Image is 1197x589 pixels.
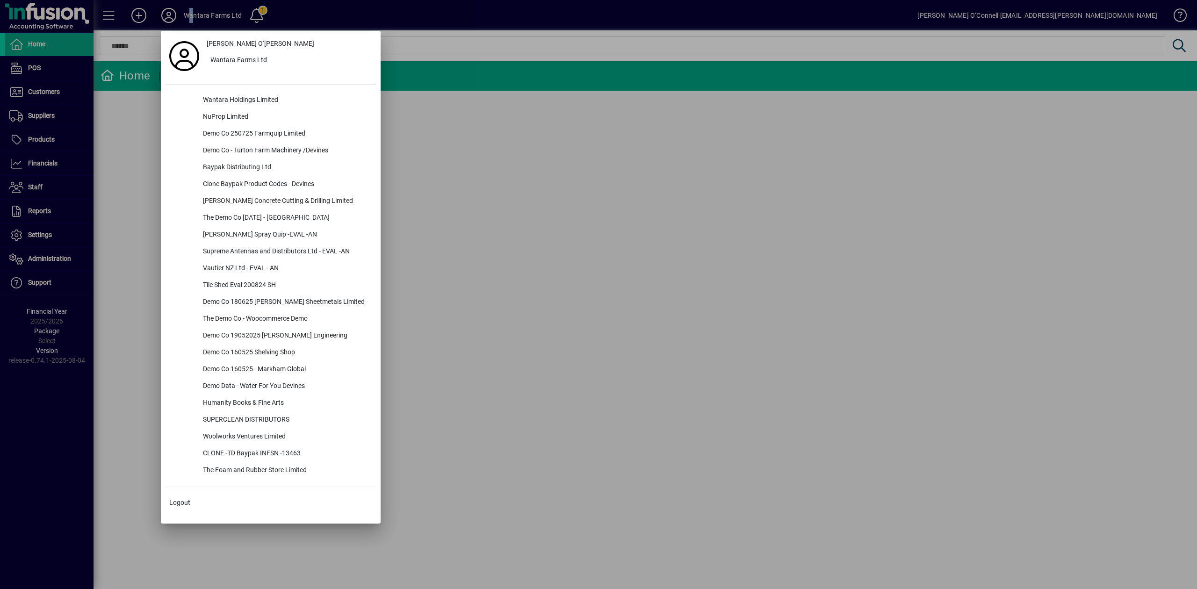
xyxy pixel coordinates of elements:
div: Demo Co 19052025 [PERSON_NAME] Engineering [195,328,376,345]
button: SUPERCLEAN DISTRIBUTORS [166,412,376,429]
div: Baypak Distributing Ltd [195,159,376,176]
button: The Demo Co [DATE] - [GEOGRAPHIC_DATA] [166,210,376,227]
a: [PERSON_NAME] O''[PERSON_NAME] [203,36,376,52]
div: Woolworks Ventures Limited [195,429,376,445]
button: Tile Shed Eval 200824 SH [166,277,376,294]
div: Clone Baypak Product Codes - Devines [195,176,376,193]
button: Wantara Farms Ltd [203,52,376,69]
div: Demo Co 250725 Farmquip Limited [195,126,376,143]
span: Logout [169,498,190,508]
button: NuProp Limited [166,109,376,126]
a: Profile [166,48,203,65]
button: Demo Co - Turton Farm Machinery /Devines [166,143,376,159]
div: Tile Shed Eval 200824 SH [195,277,376,294]
button: Demo Co 180625 [PERSON_NAME] Sheetmetals Limited [166,294,376,311]
button: [PERSON_NAME] Concrete Cutting & Drilling Limited [166,193,376,210]
div: Vautier NZ Ltd - EVAL - AN [195,260,376,277]
button: Demo Data - Water For You Devines [166,378,376,395]
div: The Demo Co - Woocommerce Demo [195,311,376,328]
button: Baypak Distributing Ltd [166,159,376,176]
div: NuProp Limited [195,109,376,126]
button: Logout [166,495,376,511]
div: Wantara Holdings Limited [195,92,376,109]
button: Humanity Books & Fine Arts [166,395,376,412]
button: The Demo Co - Woocommerce Demo [166,311,376,328]
div: Supreme Antennas and Distributors Ltd - EVAL -AN [195,244,376,260]
div: Humanity Books & Fine Arts [195,395,376,412]
button: Demo Co 250725 Farmquip Limited [166,126,376,143]
div: [PERSON_NAME] Spray Quip -EVAL -AN [195,227,376,244]
span: [PERSON_NAME] O''[PERSON_NAME] [207,39,314,49]
button: The Foam and Rubber Store Limited [166,462,376,479]
button: Clone Baypak Product Codes - Devines [166,176,376,193]
button: Demo Co 160525 Shelving Shop [166,345,376,361]
button: Vautier NZ Ltd - EVAL - AN [166,260,376,277]
div: [PERSON_NAME] Concrete Cutting & Drilling Limited [195,193,376,210]
div: SUPERCLEAN DISTRIBUTORS [195,412,376,429]
div: The Foam and Rubber Store Limited [195,462,376,479]
div: CLONE -TD Baypak INFSN -13463 [195,445,376,462]
div: Demo Co 160525 Shelving Shop [195,345,376,361]
button: [PERSON_NAME] Spray Quip -EVAL -AN [166,227,376,244]
div: The Demo Co [DATE] - [GEOGRAPHIC_DATA] [195,210,376,227]
button: Supreme Antennas and Distributors Ltd - EVAL -AN [166,244,376,260]
button: Wantara Holdings Limited [166,92,376,109]
div: Demo Co - Turton Farm Machinery /Devines [195,143,376,159]
button: CLONE -TD Baypak INFSN -13463 [166,445,376,462]
div: Demo Co 160525 - Markham Global [195,361,376,378]
button: Woolworks Ventures Limited [166,429,376,445]
div: Demo Co 180625 [PERSON_NAME] Sheetmetals Limited [195,294,376,311]
button: Demo Co 19052025 [PERSON_NAME] Engineering [166,328,376,345]
div: Demo Data - Water For You Devines [195,378,376,395]
button: Demo Co 160525 - Markham Global [166,361,376,378]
